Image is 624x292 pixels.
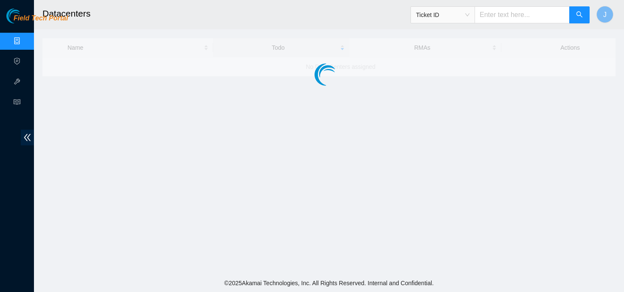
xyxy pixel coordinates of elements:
[14,14,68,23] span: Field Tech Portal
[14,95,20,112] span: read
[475,6,570,23] input: Enter text here...
[603,9,607,20] span: J
[34,274,624,292] footer: © 2025 Akamai Technologies, Inc. All Rights Reserved. Internal and Confidential.
[21,130,34,145] span: double-left
[416,9,469,21] span: Ticket ID
[6,15,68,26] a: Akamai TechnologiesField Tech Portal
[6,9,43,23] img: Akamai Technologies
[596,6,613,23] button: J
[569,6,590,23] button: search
[576,11,583,19] span: search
